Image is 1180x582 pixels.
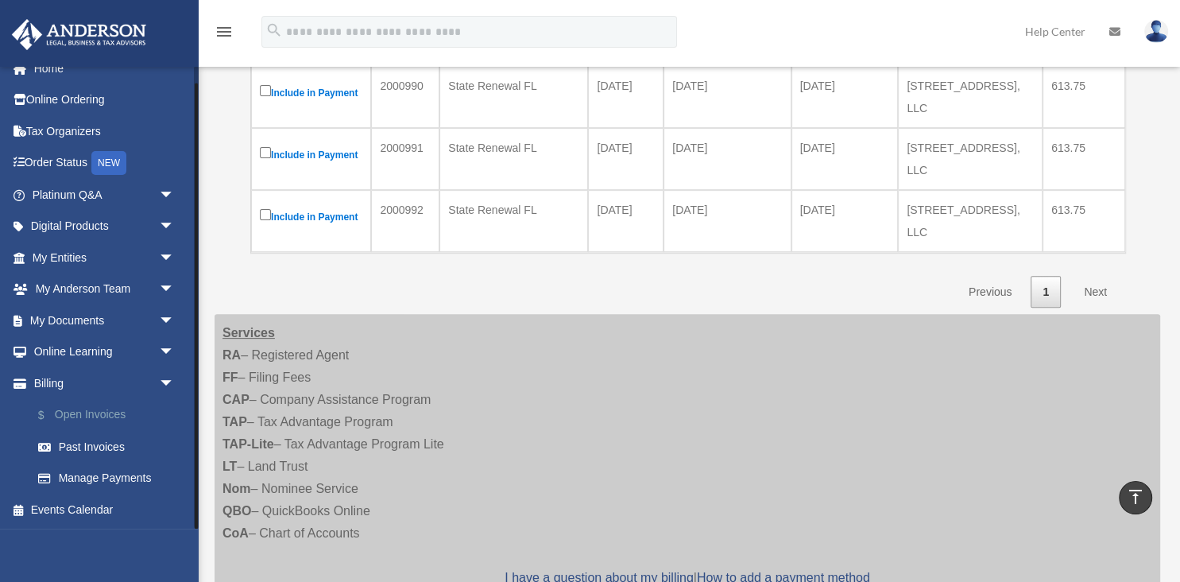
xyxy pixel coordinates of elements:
a: My Documentsarrow_drop_down [11,305,199,336]
a: Home [11,52,199,84]
strong: QBO [222,504,251,518]
strong: Services [222,326,275,339]
td: 613.75 [1043,66,1125,128]
strong: CAP [222,393,250,406]
span: arrow_drop_down [159,211,191,243]
td: [STREET_ADDRESS], LLC [898,190,1043,252]
a: Platinum Q&Aarrow_drop_down [11,179,199,211]
td: [STREET_ADDRESS], LLC [898,66,1043,128]
a: Next [1072,276,1119,308]
a: menu [215,28,234,41]
input: Include in Payment [260,85,271,96]
span: arrow_drop_down [159,336,191,369]
td: 613.75 [1043,190,1125,252]
span: arrow_drop_down [159,242,191,274]
td: [DATE] [588,190,664,252]
td: 613.75 [1043,128,1125,190]
strong: FF [222,371,238,384]
strong: TAP-Lite [222,437,274,451]
i: search [265,21,283,39]
a: Billingarrow_drop_down [11,367,199,399]
a: My Anderson Teamarrow_drop_down [11,274,199,305]
td: [DATE] [588,128,664,190]
a: $Open Invoices [22,399,199,432]
i: vertical_align_top [1126,487,1145,506]
td: [DATE] [664,190,791,252]
a: Online Learningarrow_drop_down [11,336,199,368]
div: State Renewal FL [448,199,579,221]
a: Online Ordering [11,84,199,116]
div: State Renewal FL [448,137,579,159]
a: Events Calendar [11,494,199,526]
td: [DATE] [664,66,791,128]
td: [STREET_ADDRESS], LLC [898,128,1043,190]
span: arrow_drop_down [159,274,191,306]
td: [DATE] [791,128,899,190]
label: Include in Payment [260,82,362,103]
td: [DATE] [791,66,899,128]
span: arrow_drop_down [159,367,191,400]
label: Include in Payment [260,144,362,165]
a: Previous [957,276,1023,308]
td: [DATE] [664,128,791,190]
strong: TAP [222,415,247,429]
a: Manage Payments [22,463,199,495]
div: State Renewal FL [448,75,579,97]
input: Include in Payment [260,209,271,220]
label: Include in Payment [260,206,362,227]
a: My Entitiesarrow_drop_down [11,242,199,274]
a: 1 [1031,276,1061,308]
div: NEW [91,151,126,175]
i: menu [215,22,234,41]
td: 2000992 [371,190,439,252]
a: vertical_align_top [1119,481,1152,514]
strong: RA [222,348,241,362]
span: arrow_drop_down [159,179,191,211]
span: arrow_drop_down [159,305,191,337]
img: Anderson Advisors Platinum Portal [7,19,151,50]
a: Digital Productsarrow_drop_down [11,211,199,242]
td: [DATE] [588,66,664,128]
td: 2000990 [371,66,439,128]
a: Order StatusNEW [11,147,199,180]
td: [DATE] [791,190,899,252]
strong: CoA [222,526,249,540]
td: 2000991 [371,128,439,190]
a: Past Invoices [22,431,199,463]
input: Include in Payment [260,147,271,158]
a: Tax Organizers [11,115,199,147]
span: $ [47,405,55,425]
strong: LT [222,460,237,473]
img: User Pic [1144,20,1168,43]
strong: Nom [222,482,251,495]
